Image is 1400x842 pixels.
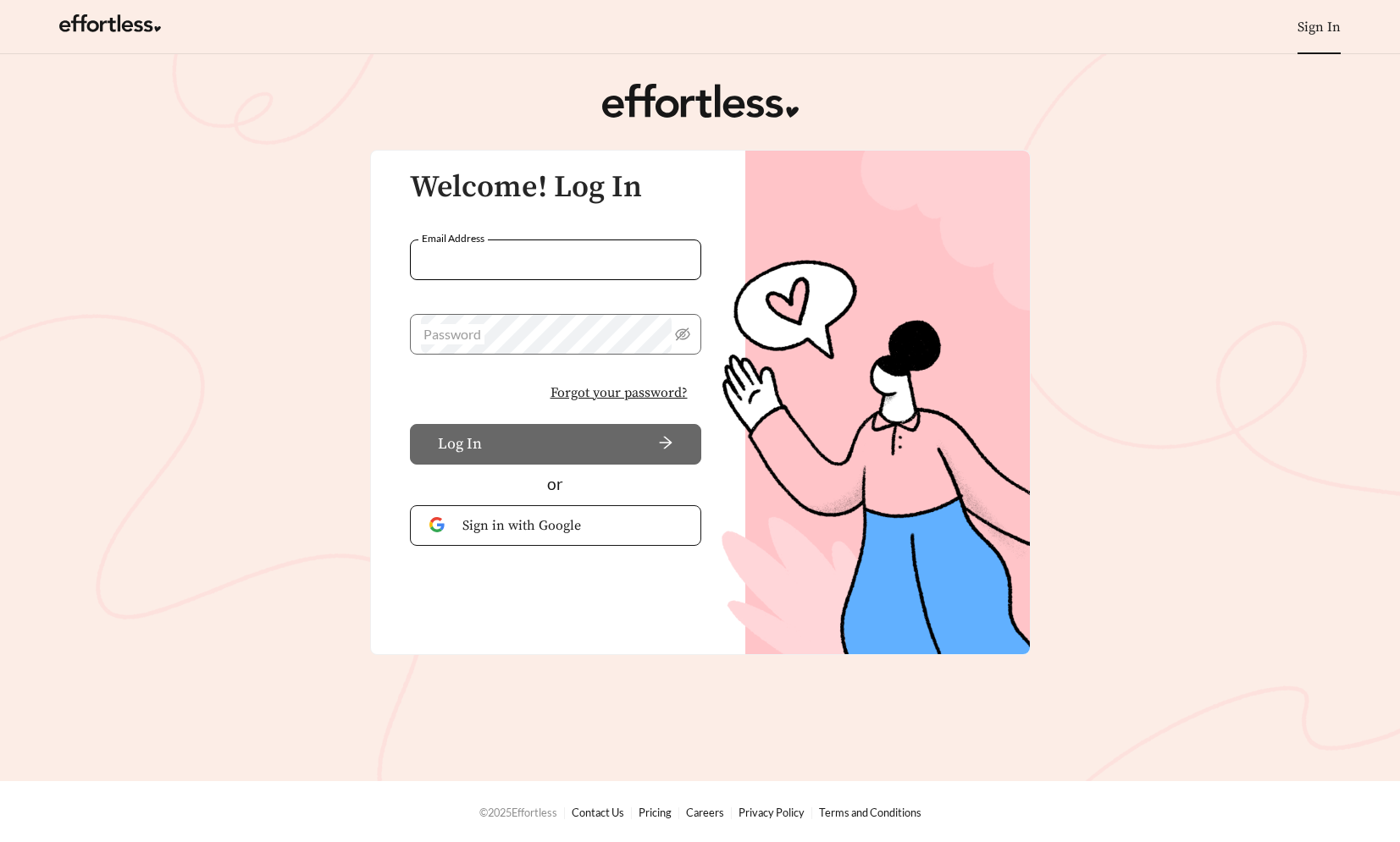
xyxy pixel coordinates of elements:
span: Forgot your password? [551,382,688,403]
div: or [410,472,701,497]
a: Privacy Policy [739,806,805,819]
a: Careers [686,806,724,819]
a: Sign In [1298,19,1341,36]
span: © 2025 Effortless [479,806,557,819]
h3: Welcome! Log In [410,171,701,205]
span: Sign in with Google [462,515,682,536]
button: Sign in with Google [410,505,701,546]
img: Google Authentication [429,517,449,533]
a: Contact Us [572,806,624,819]
button: Log Inarrow-right [410,424,701,465]
a: Terms and Conditions [819,806,921,819]
span: eye-invisible [675,327,690,342]
button: Forgot your password? [537,375,701,410]
a: Pricing [639,806,672,819]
